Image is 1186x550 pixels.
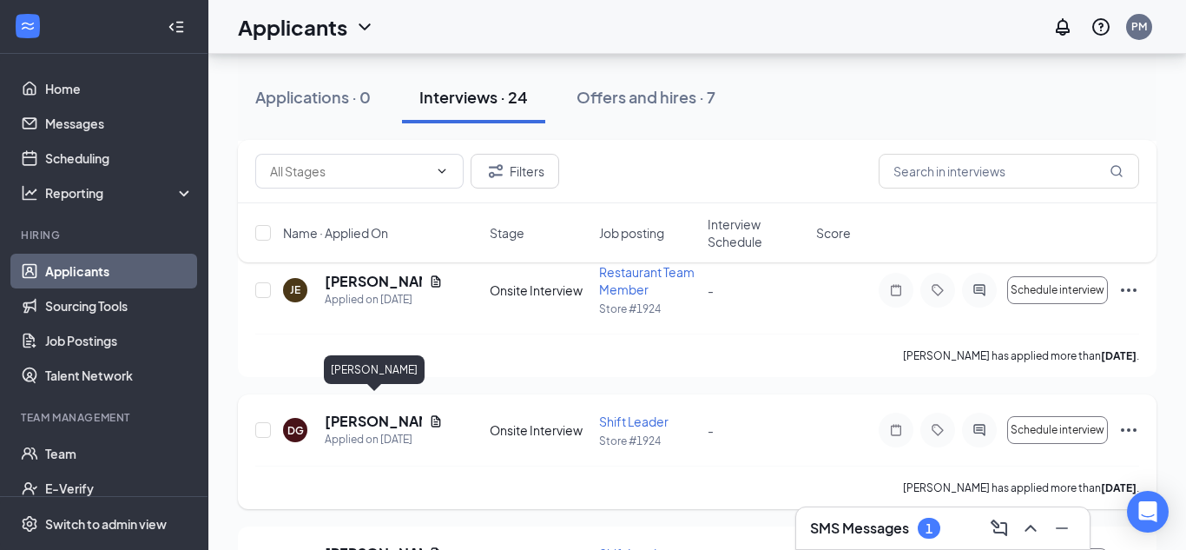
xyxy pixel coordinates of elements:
[45,184,194,202] div: Reporting
[599,434,697,448] p: Store #1924
[816,224,851,242] span: Score
[490,224,524,242] span: Stage
[708,215,806,250] span: Interview Schedule
[1101,349,1137,362] b: [DATE]
[903,348,1139,363] p: [PERSON_NAME] has applied more than .
[599,302,697,316] p: Store #1924
[354,17,375,37] svg: ChevronDown
[429,275,443,288] svg: Document
[1007,416,1108,444] button: Schedule interview
[21,410,190,425] div: Team Management
[926,521,932,536] div: 1
[886,283,906,297] svg: Note
[471,154,559,189] button: Filter Filters
[1007,276,1108,304] button: Schedule interview
[21,184,38,202] svg: Analysis
[45,71,194,106] a: Home
[1051,518,1072,539] svg: Minimize
[1118,420,1139,441] svg: Ellipses
[45,141,194,176] a: Scheduling
[485,161,506,182] svg: Filter
[1017,514,1044,542] button: ChevronUp
[708,282,714,298] span: -
[708,422,714,438] span: -
[21,515,38,533] svg: Settings
[1127,491,1169,533] div: Open Intercom Messenger
[45,436,194,471] a: Team
[1020,518,1041,539] svg: ChevronUp
[810,519,909,538] h3: SMS Messages
[599,414,669,429] span: Shift Leader
[599,224,664,242] span: Job posting
[1118,280,1139,301] svg: Ellipses
[255,86,371,108] div: Applications · 0
[325,272,422,291] h5: [PERSON_NAME]
[21,228,190,242] div: Hiring
[283,224,388,242] span: Name · Applied On
[1101,481,1137,494] b: [DATE]
[19,17,36,35] svg: WorkstreamLogo
[1048,514,1076,542] button: Minimize
[238,12,347,42] h1: Applicants
[45,515,167,533] div: Switch to admin view
[325,412,422,431] h5: [PERSON_NAME]
[435,164,449,178] svg: ChevronDown
[927,283,948,297] svg: Tag
[989,518,1010,539] svg: ComposeMessage
[927,423,948,437] svg: Tag
[1131,19,1147,34] div: PM
[325,291,443,308] div: Applied on [DATE]
[45,358,194,393] a: Talent Network
[1011,284,1104,296] span: Schedule interview
[490,421,588,439] div: Onsite Interview
[577,86,715,108] div: Offers and hires · 7
[969,283,990,297] svg: ActiveChat
[287,423,304,438] div: DG
[985,514,1013,542] button: ComposeMessage
[429,414,443,428] svg: Document
[879,154,1139,189] input: Search in interviews
[45,254,194,288] a: Applicants
[45,288,194,323] a: Sourcing Tools
[325,431,443,448] div: Applied on [DATE]
[168,18,185,36] svg: Collapse
[45,471,194,506] a: E-Verify
[969,423,990,437] svg: ActiveChat
[270,162,428,181] input: All Stages
[1110,164,1123,178] svg: MagnifyingGlass
[45,106,194,141] a: Messages
[45,323,194,358] a: Job Postings
[490,282,588,299] div: Onsite Interview
[1011,424,1104,436] span: Schedule interview
[903,480,1139,495] p: [PERSON_NAME] has applied more than .
[886,423,906,437] svg: Note
[1090,17,1111,37] svg: QuestionInfo
[419,86,528,108] div: Interviews · 24
[1052,17,1073,37] svg: Notifications
[324,355,425,384] div: [PERSON_NAME]
[290,282,300,297] div: JE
